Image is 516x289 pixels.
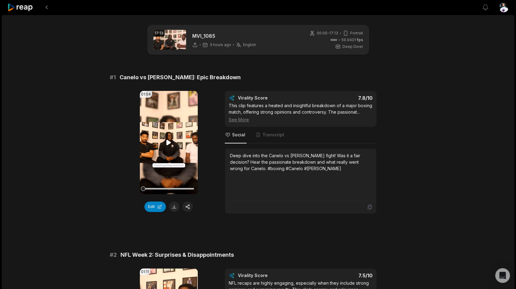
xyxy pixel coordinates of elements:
[357,37,363,42] span: fps
[342,37,363,43] span: 59.9401
[120,251,234,259] span: NFL Week 2: Surprises & Disappointments
[225,127,376,143] nav: Tabs
[350,30,363,36] span: Portrait
[232,132,245,138] span: Social
[238,272,304,279] div: Virality Score
[317,30,338,36] span: 00:00 - 17:13
[238,95,304,101] div: Virality Score
[110,251,117,259] span: # 2
[144,201,166,212] button: Edit
[495,268,510,283] div: Open Intercom Messenger
[262,132,284,138] span: Transcript
[153,30,165,37] div: 17:13
[307,272,373,279] div: 7.5 /10
[120,73,241,82] span: Canelo vs [PERSON_NAME]: Epic Breakdown
[243,42,256,47] span: English
[307,95,373,101] div: 7.8 /10
[342,44,363,49] span: Deep Diver
[192,32,256,40] p: MVI_1085
[210,42,231,47] span: 3 hours ago
[110,73,116,82] span: # 1
[140,91,198,194] video: Your browser does not support mp4 format.
[230,152,371,172] div: Deep dive into the Canelo vs [PERSON_NAME] fight! Was it a fair decision? Hear the passionate bre...
[229,116,373,123] div: See More
[229,102,373,123] div: This clip features a heated and insightful breakdown of a major boxing match, offering strong opi...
